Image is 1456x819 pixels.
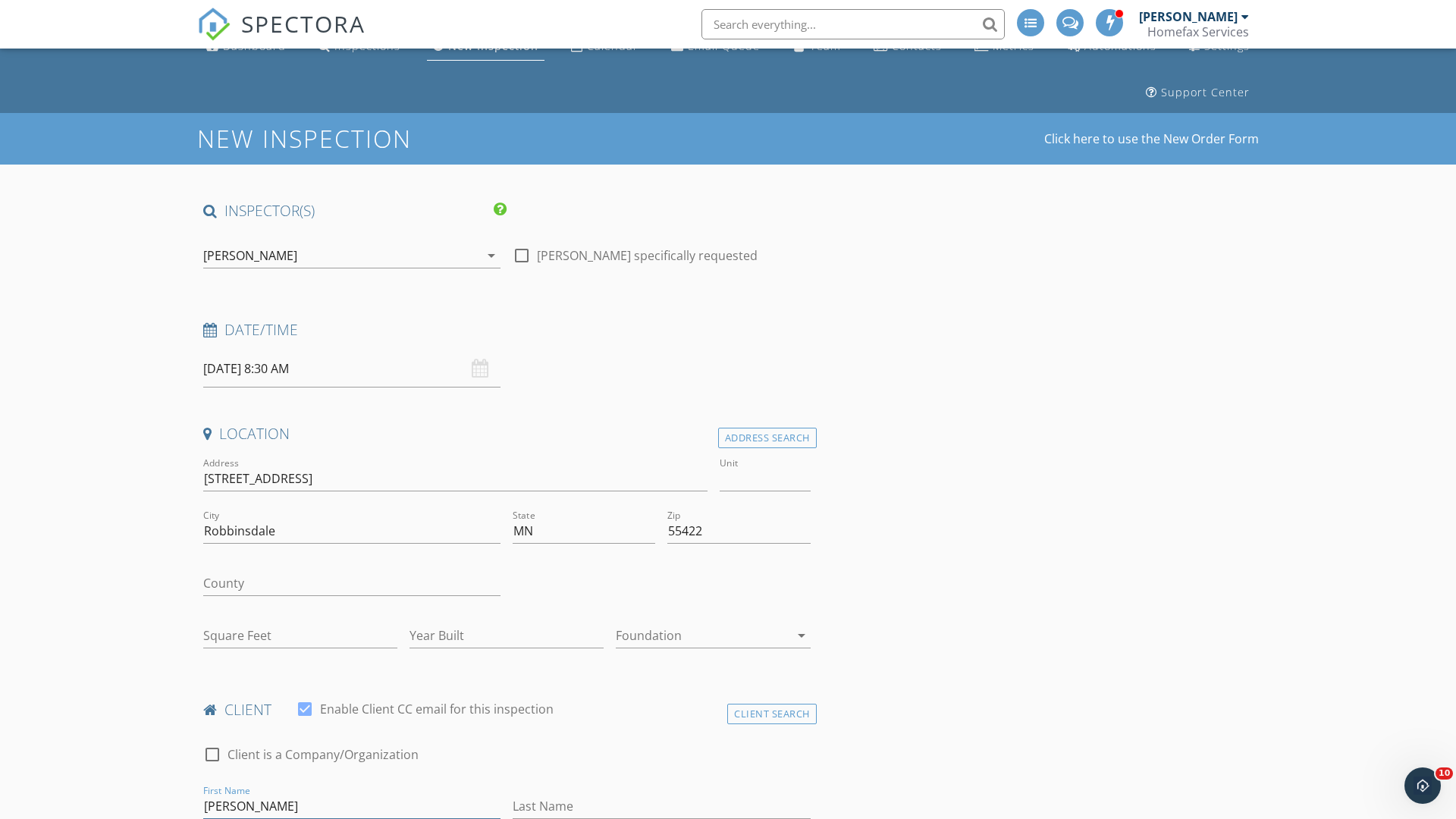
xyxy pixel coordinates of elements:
h4: client [203,700,811,720]
label: [PERSON_NAME] specifically requested [537,248,758,263]
div: Client Search [727,704,817,724]
label: Client is a Company/Organization [227,747,419,762]
iframe: Intercom live chat [1404,767,1441,804]
div: Address Search [718,428,817,448]
a: Click here to use the New Order Form [1044,133,1259,145]
a: Support Center [1140,79,1256,107]
h4: Date/Time [203,320,811,340]
a: SPECTORA [197,20,366,52]
div: Homefax Services [1147,24,1249,39]
span: 10 [1436,767,1453,780]
input: Select date [203,350,500,388]
span: SPECTORA [241,8,366,39]
h4: Location [203,424,811,444]
div: [PERSON_NAME] [1139,9,1238,24]
h1: New Inspection [197,125,533,152]
input: Search everything... [701,9,1005,39]
div: [PERSON_NAME] [203,249,297,262]
img: The Best Home Inspection Software - Spectora [197,8,231,41]
i: arrow_drop_down [482,246,500,265]
div: Support Center [1161,85,1250,99]
h4: INSPECTOR(S) [203,201,507,221]
i: arrow_drop_down [792,626,811,645]
label: Enable Client CC email for this inspection [320,701,554,717]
